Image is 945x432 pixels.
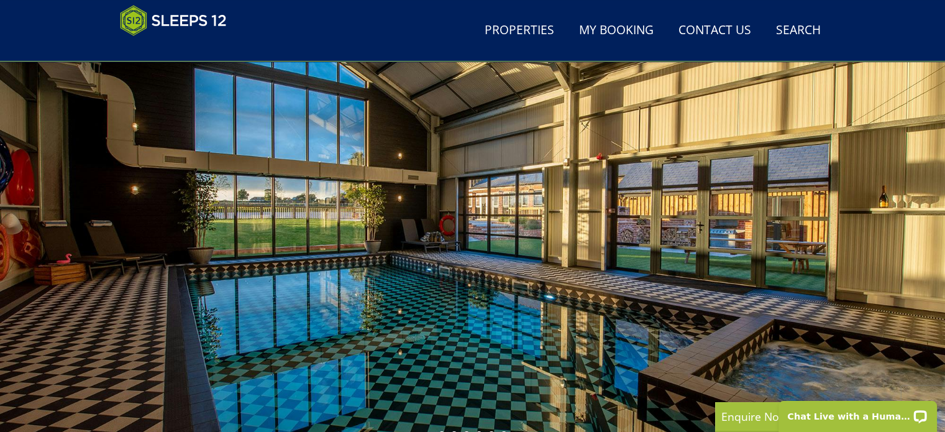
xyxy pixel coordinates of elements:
a: Search [771,17,826,45]
a: Contact Us [673,17,756,45]
iframe: Customer reviews powered by Trustpilot [114,44,244,54]
a: Properties [480,17,559,45]
a: My Booking [574,17,659,45]
iframe: LiveChat chat widget [770,393,945,432]
img: Sleeps 12 [120,5,227,36]
p: Enquire Now [721,408,908,425]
